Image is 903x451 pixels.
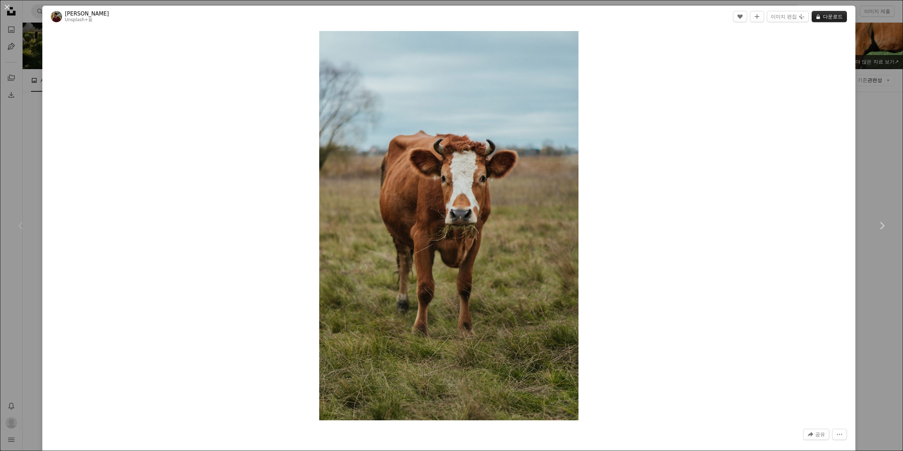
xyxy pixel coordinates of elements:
[750,11,764,22] button: 컬렉션에 추가
[767,11,809,22] button: 이미지 편집
[319,31,579,420] button: 이 이미지 확대
[803,429,829,440] button: 이 이미지 공유
[65,17,109,23] div: 용
[319,31,579,420] img: 풀로 덮인 들판 위에 서 있는 갈색과 흰색 암소
[832,429,847,440] button: 더 많은 작업
[65,17,88,22] a: Unsplash+
[733,11,747,22] button: 좋아요
[51,11,62,22] img: Oleg Ivanov의 프로필로 이동
[815,429,825,440] span: 공유
[65,10,109,17] a: [PERSON_NAME]
[861,192,903,260] a: 다음
[812,11,847,22] button: 다운로드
